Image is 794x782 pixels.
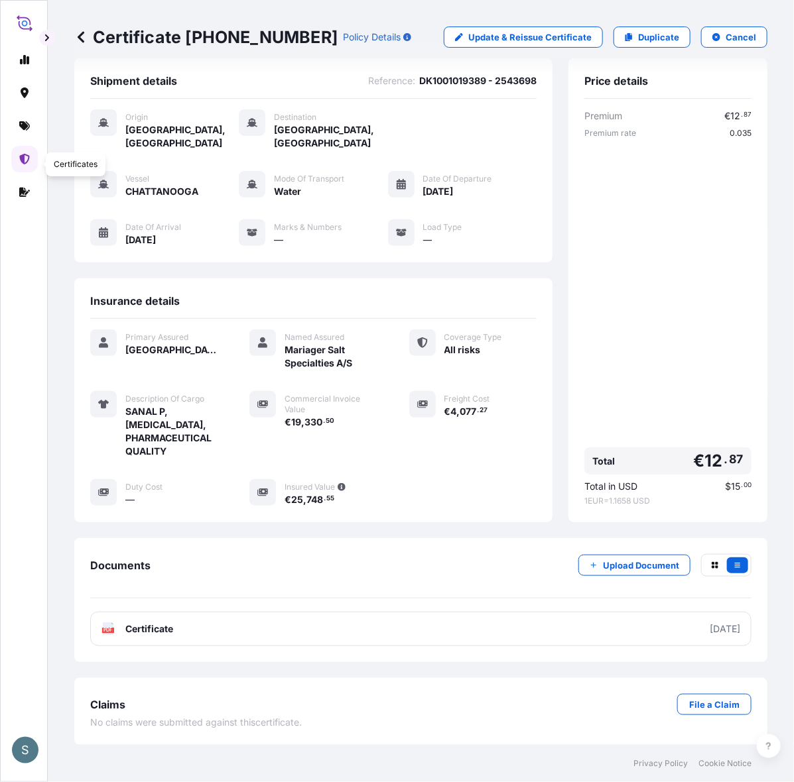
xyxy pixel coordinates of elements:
[285,418,291,427] span: €
[731,482,740,491] span: 15
[125,174,149,184] span: Vessel
[125,394,204,404] span: Description Of Cargo
[324,496,326,501] span: .
[578,555,691,576] button: Upload Document
[444,343,481,357] span: All risks
[603,559,679,572] p: Upload Document
[21,744,29,757] span: S
[285,343,377,370] span: Mariager Salt Specialties A/S
[444,27,603,48] a: Update & Reissue Certificate
[274,123,387,150] span: [GEOGRAPHIC_DATA], [GEOGRAPHIC_DATA]
[90,74,177,87] span: Shipment details
[90,612,752,646] a: PDFCertificate[DATE]
[423,174,492,184] span: Date of Departure
[125,622,173,636] span: Certificate
[125,405,218,458] span: SANAL P, [MEDICAL_DATA], PHARMACEUTICAL QUALITY
[423,185,454,198] span: [DATE]
[125,222,181,233] span: Date of Arrival
[730,128,752,139] span: 0.035
[90,698,125,711] span: Claims
[730,455,744,463] span: 87
[90,559,151,572] span: Documents
[274,112,316,123] span: Destination
[460,407,477,416] span: 077
[104,628,113,633] text: PDF
[725,482,731,491] span: $
[710,622,740,636] div: [DATE]
[326,496,334,501] span: 55
[291,418,301,427] span: 19
[46,152,105,176] div: Certificates
[303,495,306,504] span: ,
[304,418,322,427] span: 330
[468,30,592,44] p: Update & Reissue Certificate
[125,185,198,198] span: CHATTANOOGA
[423,222,462,233] span: Load Type
[291,495,303,504] span: 25
[724,111,730,121] span: €
[701,27,767,48] button: Cancel
[638,30,679,44] p: Duplicate
[478,408,480,413] span: .
[125,482,163,492] span: Duty Cost
[423,233,432,247] span: —
[677,694,752,715] a: File a Claim
[726,30,756,44] p: Cancel
[457,407,460,416] span: ,
[744,113,752,117] span: 87
[368,74,415,87] span: Reference :
[730,111,740,121] span: 12
[584,128,636,139] span: Premium rate
[741,483,743,488] span: .
[125,233,156,247] span: [DATE]
[274,174,344,184] span: Mode of Transport
[274,185,301,198] span: Water
[125,493,135,506] span: —
[698,758,752,769] a: Cookie Notice
[301,418,304,427] span: ,
[633,758,688,769] a: Privacy Policy
[744,483,752,488] span: 00
[74,27,338,48] p: Certificate [PHONE_NUMBER]
[125,123,239,150] span: [GEOGRAPHIC_DATA], [GEOGRAPHIC_DATA]
[614,27,691,48] a: Duplicate
[584,109,622,123] span: Premium
[323,419,325,423] span: .
[125,112,148,123] span: Origin
[451,407,457,416] span: 4
[285,482,335,492] span: Insured Value
[444,332,502,343] span: Coverage Type
[285,495,291,504] span: €
[592,455,615,468] span: Total
[326,419,334,423] span: 50
[343,30,401,44] p: Policy Details
[125,343,218,357] span: [GEOGRAPHIC_DATA]
[90,716,302,729] span: No claims were submitted against this certificate .
[274,222,342,233] span: Marks & Numbers
[741,113,743,117] span: .
[584,480,637,493] span: Total in USD
[285,394,377,415] span: Commercial Invoice Value
[480,408,488,413] span: 27
[285,332,344,343] span: Named Assured
[689,698,740,711] p: File a Claim
[584,496,752,506] span: 1 EUR = 1.1658 USD
[693,453,704,469] span: €
[306,495,323,504] span: 748
[90,294,180,307] span: Insurance details
[584,74,648,87] span: Price details
[444,394,490,404] span: Freight Cost
[125,332,188,343] span: Primary Assured
[704,453,722,469] span: 12
[274,233,283,247] span: —
[419,74,537,87] span: DK1001019389 - 2543698
[444,407,451,416] span: €
[724,455,728,463] span: .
